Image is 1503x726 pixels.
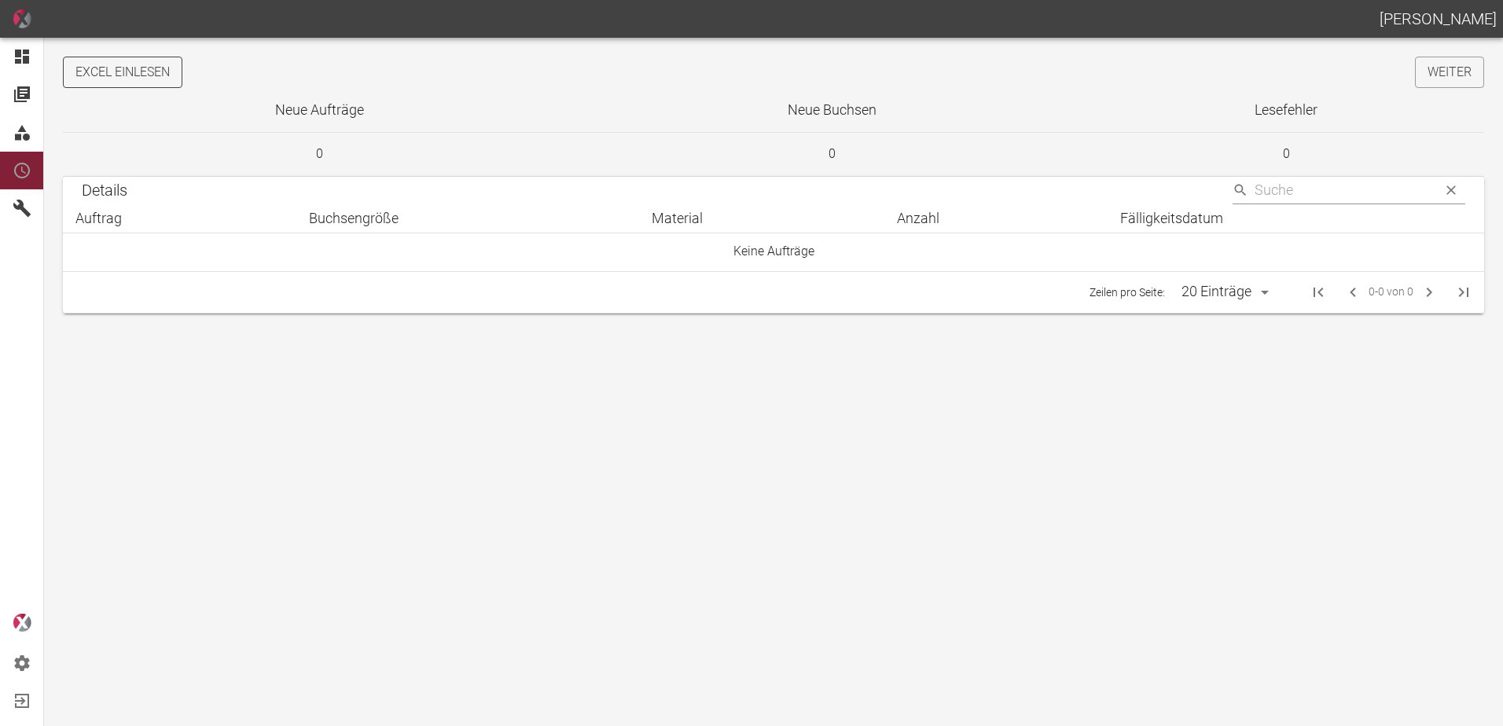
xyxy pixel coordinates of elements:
[1171,278,1274,306] div: 20 Einträge
[1380,6,1497,31] h1: [PERSON_NAME]
[1299,273,1337,311] span: Erste Seite
[63,57,182,88] button: Excel einlesen
[1088,88,1484,133] th: Lesefehler
[1255,177,1431,204] input: Search
[1415,57,1484,88] a: Weiter
[652,209,872,228] div: Material
[1178,281,1255,302] div: 20 Einträge
[1233,182,1248,198] svg: Suche
[309,209,627,228] div: Buchsengröße
[63,133,575,177] td: 0
[575,88,1088,133] th: Neue Buchsen
[82,178,127,203] h6: Details
[63,88,575,133] th: Neue Aufträge
[1120,209,1244,228] span: Fälligkeitsdatum
[652,209,723,228] span: Material
[1337,277,1369,308] span: Vorherige Seite
[575,133,1088,177] td: 0
[1445,273,1483,311] span: Letzte Seite
[75,209,142,228] span: Auftrag
[897,209,960,228] span: Anzahl
[13,9,31,28] img: icon
[1120,209,1472,228] div: Fälligkeitsdatum
[75,209,284,228] div: Auftrag
[1090,284,1165,300] p: Zeilen pro Seite:
[13,614,31,632] img: logo
[63,233,1484,271] td: Keine Aufträge
[309,209,419,228] span: Buchsengröße
[897,209,1095,228] div: Anzahl
[1088,133,1484,177] td: 0
[1369,283,1413,301] span: 0-0 von 0
[1413,277,1445,308] span: Nächste Seite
